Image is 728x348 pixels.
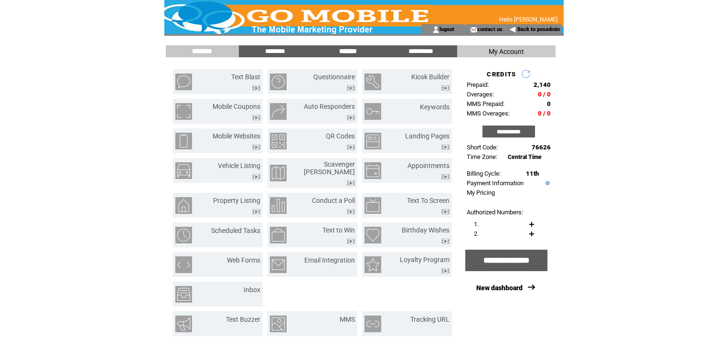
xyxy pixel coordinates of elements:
span: 2. [474,230,479,237]
a: Payment Information [467,179,524,187]
img: text-to-screen.png [364,197,381,214]
img: scheduled-tasks.png [175,227,192,243]
img: text-to-win.png [270,227,287,243]
a: Text Blast [231,73,260,81]
img: conduct-a-poll.png [270,197,287,214]
img: video.png [441,268,450,274]
a: Tracking URL [410,316,450,323]
img: mobile-coupons.png [175,103,192,120]
img: video.png [441,174,450,179]
img: account_icon.gif [432,26,439,33]
span: Prepaid: [467,81,489,88]
span: Billing Cycle: [467,170,501,177]
a: MMS [340,316,355,323]
a: Email Integration [304,256,355,264]
img: video.png [347,180,355,186]
a: Text to Win [322,226,355,234]
img: help.gif [543,181,550,185]
img: video.png [347,209,355,214]
a: Inbox [244,286,260,294]
img: scavenger-hunt.png [270,165,287,181]
img: video.png [252,174,260,179]
span: Central Time [508,154,542,160]
img: video.png [252,209,260,214]
img: mobile-websites.png [175,133,192,149]
a: Scheduled Tasks [211,227,260,234]
a: Text Buzzer [226,316,260,323]
span: MMS Prepaid: [467,100,504,107]
img: inbox.png [175,286,192,303]
a: QR Codes [326,132,355,140]
img: keywords.png [364,103,381,120]
img: kiosk-builder.png [364,74,381,90]
span: 2,140 [534,81,551,88]
a: New dashboard [476,284,523,292]
img: text-blast.png [175,74,192,90]
a: Appointments [407,162,450,169]
a: Property Listing [213,197,260,204]
img: video.png [347,145,355,150]
img: email-integration.png [270,256,287,273]
a: Questionnaire [313,73,355,81]
a: Mobile Coupons [213,103,260,110]
a: Conduct a Poll [312,197,355,204]
img: contact_us_icon.gif [470,26,477,33]
img: web-forms.png [175,256,192,273]
img: video.png [347,85,355,91]
a: Scavenger [PERSON_NAME] [304,160,355,176]
a: My Pricing [467,189,495,196]
a: Kiosk Builder [411,73,450,81]
img: mms.png [270,316,287,332]
a: Web Forms [227,256,260,264]
span: 76626 [532,144,551,151]
span: Short Code: [467,144,498,151]
span: 0 / 0 [538,91,551,98]
a: Vehicle Listing [218,162,260,169]
span: Time Zone: [467,153,497,160]
img: vehicle-listing.png [175,162,192,179]
img: appointments.png [364,162,381,179]
img: video.png [441,145,450,150]
img: birthday-wishes.png [364,227,381,243]
span: 0 [547,100,551,107]
a: logout [439,26,454,32]
a: Text To Screen [407,197,450,204]
img: video.png [252,115,260,120]
img: qr-codes.png [270,133,287,149]
img: auto-responders.png [270,103,287,120]
img: loyalty-program.png [364,256,381,273]
span: 0 / 0 [538,110,551,117]
span: Authorized Numbers: [467,209,523,216]
span: CREDITS [487,71,516,78]
span: 1. [474,221,479,228]
a: Keywords [420,103,450,111]
img: video.png [441,209,450,214]
span: Hello [PERSON_NAME] [499,16,557,23]
a: Auto Responders [304,103,355,110]
img: video.png [441,85,450,91]
img: backArrow.gif [509,26,516,33]
img: text-buzzer.png [175,316,192,332]
img: questionnaire.png [270,74,287,90]
span: My Account [489,48,524,55]
a: Loyalty Program [400,256,450,264]
a: Back to posadmin [517,26,560,32]
img: video.png [347,115,355,120]
a: Landing Pages [405,132,450,140]
img: landing-pages.png [364,133,381,149]
img: video.png [252,145,260,150]
span: Overages: [467,91,494,98]
a: Birthday Wishes [402,226,450,234]
img: video.png [347,239,355,244]
img: video.png [441,239,450,244]
img: video.png [252,85,260,91]
img: property-listing.png [175,197,192,214]
a: Mobile Websites [213,132,260,140]
a: contact us [477,26,503,32]
span: 11th [526,170,539,177]
span: MMS Overages: [467,110,510,117]
img: tracking-url.png [364,316,381,332]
